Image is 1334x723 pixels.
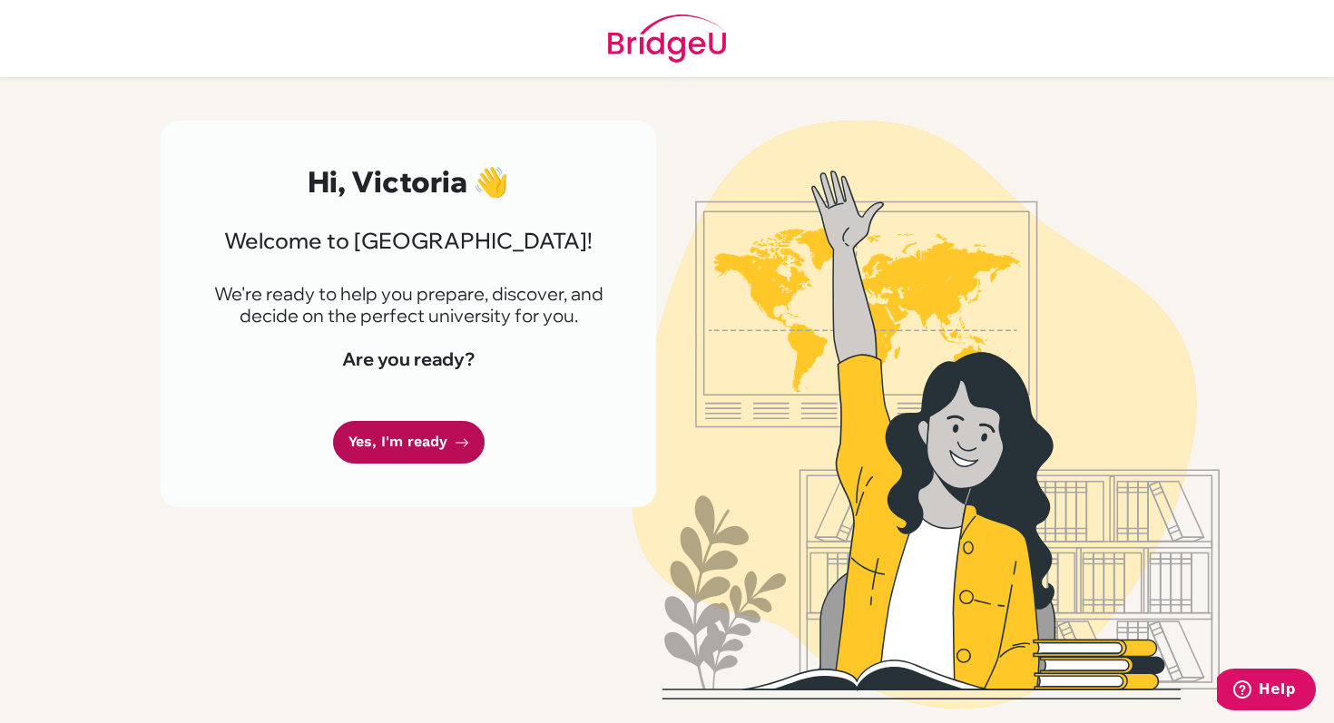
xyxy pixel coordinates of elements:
h3: Welcome to [GEOGRAPHIC_DATA]! [204,228,613,254]
h4: Are you ready? [204,348,613,370]
h2: Hi, Victoria 👋 [204,164,613,199]
a: Yes, I'm ready [333,421,485,464]
p: We're ready to help you prepare, discover, and decide on the perfect university for you. [204,283,613,327]
iframe: Opens a widget where you can find more information [1217,669,1316,714]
